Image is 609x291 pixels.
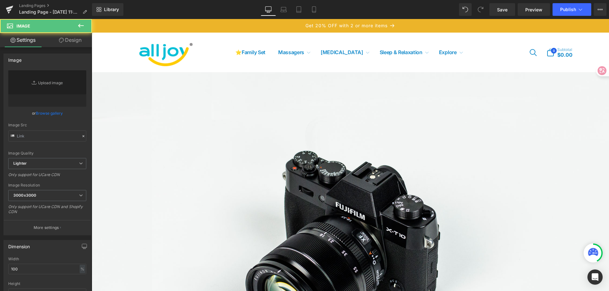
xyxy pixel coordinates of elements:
[187,30,213,36] span: Massagers
[343,22,374,45] summary: Explore
[8,151,86,155] div: Image Quality
[455,29,481,38] a: Subtotal $0.00
[36,108,63,119] a: Browse gallery
[261,3,276,16] a: Desktop
[34,225,59,231] p: More settings
[8,130,86,142] input: Link
[8,54,22,63] div: Image
[19,3,92,8] a: Landing Pages
[518,3,550,16] a: Preview
[19,9,80,15] span: Landing Page - [DATE] 11:20:42
[306,3,322,16] a: Mobile
[291,3,306,16] a: Tablet
[553,3,591,16] button: Publish
[466,29,481,33] span: Subtotal
[13,193,36,198] b: 3000x3000
[8,240,30,249] div: Dimension
[224,22,280,45] summary: [MEDICAL_DATA]
[560,7,576,12] span: Publish
[104,7,119,12] span: Library
[16,23,30,28] span: Image
[587,269,603,285] div: Open Intercom Messenger
[42,17,108,50] img: ALL JOY Official
[497,6,507,13] span: Save
[435,27,449,41] summary: Search
[8,110,86,117] div: or
[283,22,339,45] summary: Sleep & Relaxation
[229,30,272,36] span: [MEDICAL_DATA]
[8,183,86,187] div: Image Resolution
[4,220,91,235] button: More settings
[525,6,542,13] span: Preview
[474,3,487,16] button: Redo
[80,265,85,273] div: %
[139,22,178,45] a: ⭐Family Set
[276,3,291,16] a: Laptop
[594,3,606,16] button: More
[347,30,365,36] span: Explore
[461,29,463,34] span: 0
[8,172,86,181] div: Only support for UCare CDN
[8,264,86,274] input: auto
[288,30,331,36] span: Sleep & Relaxation
[144,30,174,36] span: ⭐Family Set
[47,33,93,47] a: Design
[466,33,481,38] span: $0.00
[8,123,86,127] div: Image Src
[13,161,27,166] b: Lighter
[8,204,86,218] div: Only support for UCare CDN and Shopify CDN
[92,3,123,16] a: New Library
[8,282,86,286] div: Height
[459,3,472,16] button: Undo
[182,22,221,45] summary: Massagers
[8,257,86,261] div: Width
